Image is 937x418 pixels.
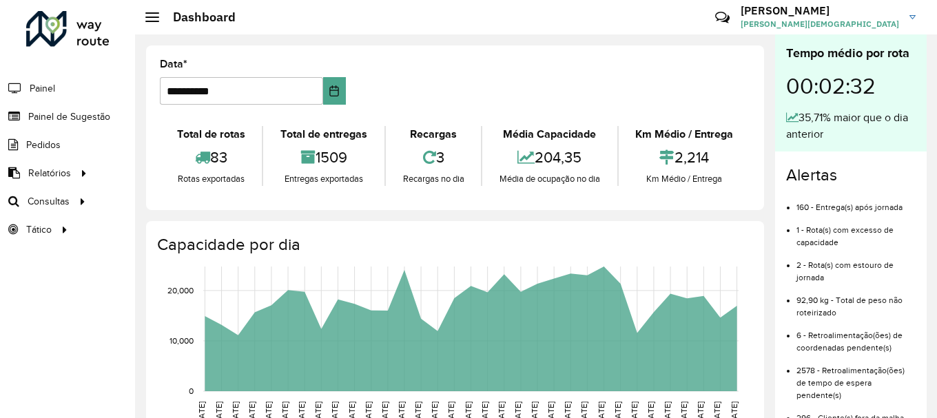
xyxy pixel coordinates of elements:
[163,126,258,143] div: Total de rotas
[30,81,55,96] span: Painel
[267,143,380,172] div: 1509
[189,386,194,395] text: 0
[389,172,477,186] div: Recargas no dia
[796,354,916,401] li: 2578 - Retroalimentação(ões) de tempo de espera pendente(s)
[26,138,61,152] span: Pedidos
[786,63,916,109] div: 00:02:32
[622,126,747,143] div: Km Médio / Entrega
[786,165,916,185] h4: Alertas
[786,44,916,63] div: Tempo médio por rota
[159,10,236,25] h2: Dashboard
[267,172,380,186] div: Entregas exportadas
[389,126,477,143] div: Recargas
[26,222,52,237] span: Tático
[486,172,613,186] div: Média de ocupação no dia
[163,143,258,172] div: 83
[267,126,380,143] div: Total de entregas
[323,77,346,105] button: Choose Date
[796,284,916,319] li: 92,90 kg - Total de peso não roteirizado
[167,286,194,295] text: 20,000
[28,109,110,124] span: Painel de Sugestão
[622,143,747,172] div: 2,214
[796,249,916,284] li: 2 - Rota(s) com estouro de jornada
[796,319,916,354] li: 6 - Retroalimentação(ões) de coordenadas pendente(s)
[486,126,613,143] div: Média Capacidade
[486,143,613,172] div: 204,35
[163,172,258,186] div: Rotas exportadas
[741,4,899,17] h3: [PERSON_NAME]
[169,336,194,345] text: 10,000
[796,213,916,249] li: 1 - Rota(s) com excesso de capacidade
[160,56,187,72] label: Data
[786,109,916,143] div: 35,71% maior que o dia anterior
[28,194,70,209] span: Consultas
[796,191,916,213] li: 160 - Entrega(s) após jornada
[28,166,71,180] span: Relatórios
[708,3,737,32] a: Contato Rápido
[741,18,899,30] span: [PERSON_NAME][DEMOGRAPHIC_DATA]
[157,235,750,255] h4: Capacidade por dia
[389,143,477,172] div: 3
[622,172,747,186] div: Km Médio / Entrega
